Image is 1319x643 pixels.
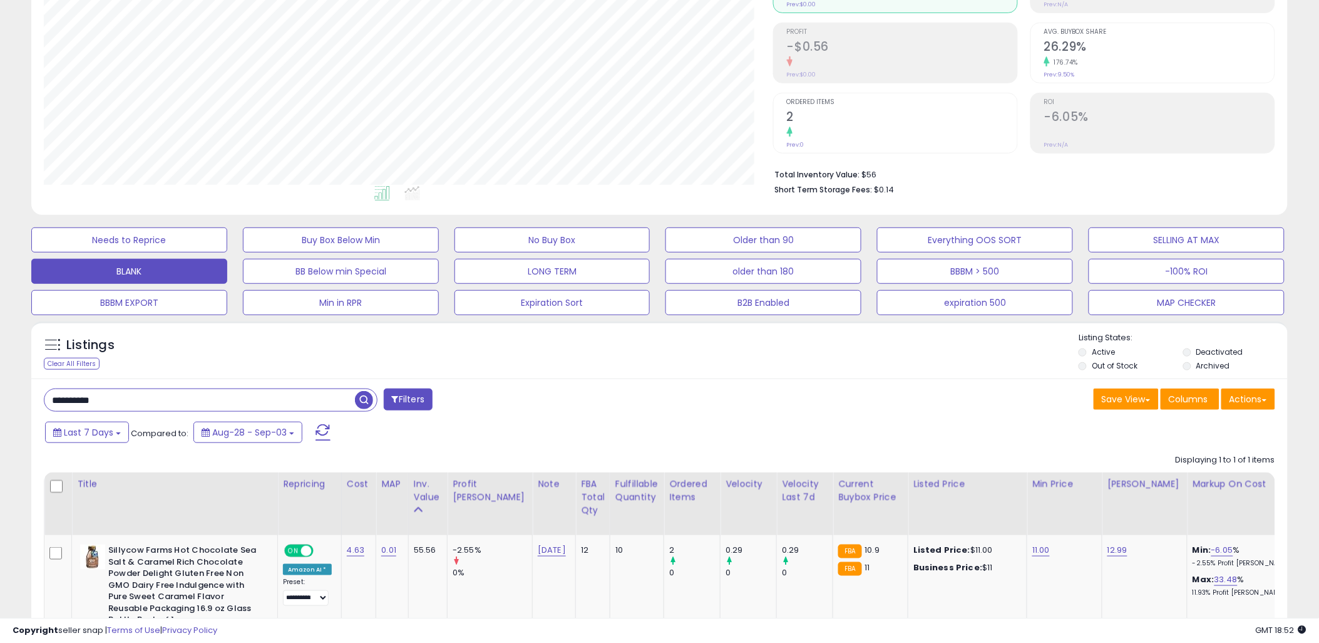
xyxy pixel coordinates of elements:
div: % [1193,574,1296,597]
div: Title [77,478,272,491]
span: Last 7 Days [64,426,113,439]
label: Out of Stock [1092,360,1137,371]
small: Prev: $0.00 [787,1,816,8]
a: -6.05 [1211,544,1233,557]
h2: 26.29% [1044,39,1275,56]
small: FBA [838,562,861,576]
div: Clear All Filters [44,358,100,370]
div: $11.00 [913,545,1017,556]
div: Note [538,478,570,491]
button: B2B Enabled [665,290,861,315]
div: $11 [913,562,1017,573]
span: OFF [312,546,332,557]
button: BBBM EXPORT [31,290,227,315]
div: 0 [782,567,833,578]
small: Prev: 0 [787,141,804,149]
button: Columns [1161,389,1219,410]
a: [DATE] [538,544,566,557]
label: Archived [1196,360,1230,371]
th: The percentage added to the cost of goods (COGS) that forms the calculator for Min & Max prices. [1188,473,1306,535]
label: Deactivated [1196,347,1243,357]
span: Profit [787,29,1017,36]
div: -2.55% [453,545,532,556]
h2: -$0.56 [787,39,1017,56]
a: 11.00 [1032,544,1050,557]
button: BBBM > 500 [877,259,1073,284]
span: 11 [865,562,870,573]
span: Aug-28 - Sep-03 [212,426,287,439]
div: 0 [669,567,720,578]
div: Repricing [283,478,336,491]
div: MAP [381,478,403,491]
div: 0% [453,567,532,578]
div: Fulfillable Quantity [615,478,659,504]
b: Min: [1193,544,1211,556]
b: Max: [1193,573,1214,585]
div: Current Buybox Price [838,478,903,504]
div: Cost [347,478,371,491]
button: MAP CHECKER [1089,290,1285,315]
a: 4.63 [347,544,365,557]
b: Sillycow Farms Hot Chocolate Sea Salt & Caramel Rich Chocolate Powder Delight Gluten Free Non GMO... [108,545,260,629]
small: 176.74% [1050,58,1079,67]
button: Filters [384,389,433,410]
span: $0.14 [875,184,895,196]
button: older than 180 [665,259,861,284]
button: Last 7 Days [45,422,129,443]
div: % [1193,545,1296,568]
div: Profit [PERSON_NAME] [453,478,527,504]
span: ON [285,546,301,557]
p: 11.93% Profit [PERSON_NAME] [1193,588,1296,597]
div: Preset: [283,578,332,606]
span: 2025-09-11 18:52 GMT [1256,624,1306,636]
button: Older than 90 [665,227,861,253]
span: 10.9 [865,544,880,556]
div: 10 [615,545,654,556]
button: Min in RPR [243,290,439,315]
button: SELLING AT MAX [1089,227,1285,253]
strong: Copyright [13,624,58,636]
button: -100% ROI [1089,259,1285,284]
div: Amazon AI * [283,564,332,575]
b: Listed Price: [913,544,970,556]
b: Business Price: [913,562,982,573]
h2: -6.05% [1044,110,1275,127]
button: LONG TERM [454,259,650,284]
span: Avg. Buybox Share [1044,29,1275,36]
button: Needs to Reprice [31,227,227,253]
span: Columns [1169,393,1208,405]
button: No Buy Box [454,227,650,253]
button: Buy Box Below Min [243,227,439,253]
h2: 2 [787,110,1017,127]
div: FBA Total Qty [581,478,605,517]
p: Listing States: [1079,332,1288,344]
span: Ordered Items [787,99,1017,106]
div: 12 [581,545,600,556]
div: 55.56 [414,545,438,556]
button: expiration 500 [877,290,1073,315]
small: FBA [838,545,861,558]
small: Prev: $0.00 [787,71,816,78]
div: 2 [669,545,720,556]
a: Terms of Use [107,624,160,636]
small: Prev: N/A [1044,141,1069,149]
div: seller snap | | [13,625,217,637]
a: 12.99 [1107,544,1127,557]
small: Prev: N/A [1044,1,1069,8]
div: Min Price [1032,478,1097,491]
div: Displaying 1 to 1 of 1 items [1176,454,1275,466]
li: $56 [775,166,1266,181]
div: 0.29 [726,545,776,556]
b: Short Term Storage Fees: [775,184,873,195]
button: Save View [1094,389,1159,410]
div: [PERSON_NAME] [1107,478,1182,491]
div: Listed Price [913,478,1022,491]
b: Total Inventory Value: [775,169,860,180]
img: 41d0qshHaGL._SL40_.jpg [80,545,105,570]
button: Everything OOS SORT [877,227,1073,253]
a: 33.48 [1214,573,1238,586]
div: 0.29 [782,545,833,556]
div: Velocity Last 7d [782,478,828,504]
a: 0.01 [381,544,396,557]
h5: Listings [66,337,115,354]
